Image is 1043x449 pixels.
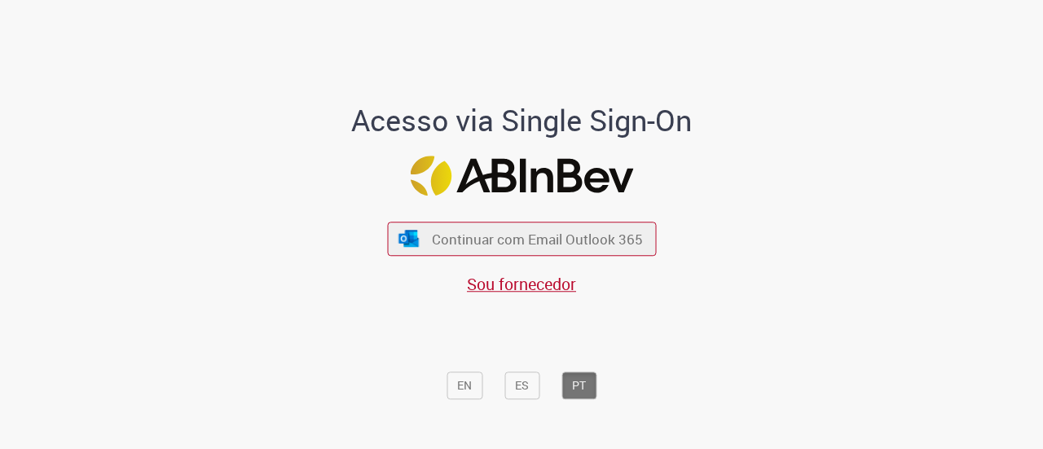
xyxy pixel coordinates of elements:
span: Continuar com Email Outlook 365 [432,230,643,249]
img: Logo ABInBev [410,156,633,196]
h1: Acesso via Single Sign-On [296,104,748,137]
button: ícone Azure/Microsoft 360 Continuar com Email Outlook 365 [387,222,656,256]
button: EN [447,372,482,399]
a: Sou fornecedor [467,273,576,295]
button: PT [561,372,596,399]
button: ES [504,372,539,399]
img: ícone Azure/Microsoft 360 [398,230,420,247]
